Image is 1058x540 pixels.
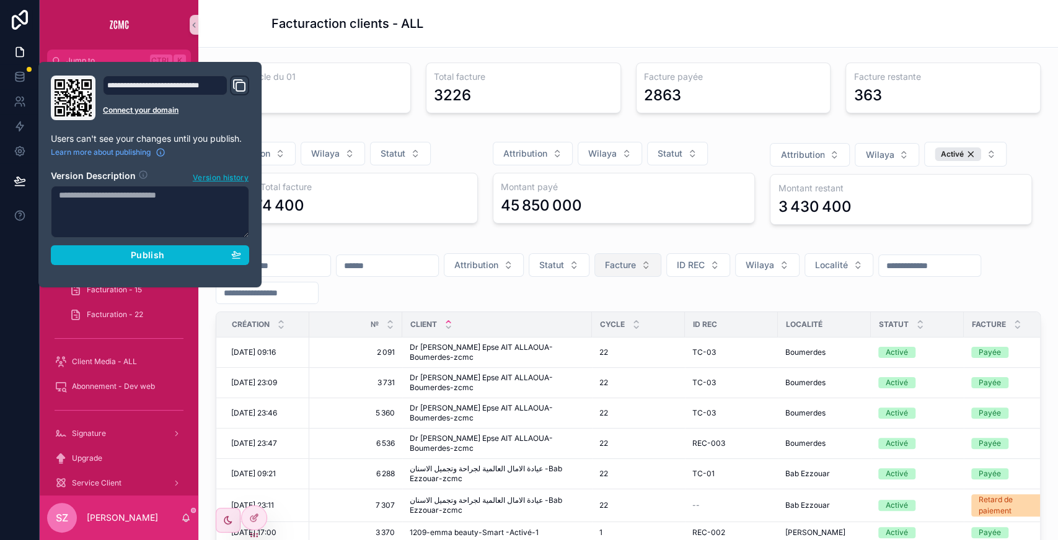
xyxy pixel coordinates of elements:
a: Payée [971,527,1049,538]
span: [DATE] 23:09 [231,378,277,388]
button: Select Button [770,143,850,167]
span: Bab Ezzouar [785,469,830,479]
a: 6 536 [317,438,395,448]
span: Attribution [503,147,547,160]
span: № [371,320,379,329]
h3: Facture payée [644,71,823,83]
button: Select Button [647,142,708,165]
div: 363 [853,85,881,105]
h3: Total facture [434,71,613,83]
span: TC-03 [692,408,716,418]
span: [DATE] 09:21 [231,469,276,479]
button: Select Button [805,253,873,277]
a: [DATE] 09:21 [231,469,302,479]
h3: Montant Total facture [224,181,470,193]
span: Publish [131,250,164,261]
span: Client [410,320,437,329]
a: Boumerdes [785,408,863,418]
a: 1209-emma beauty-Smart -Activé-1 [410,528,584,538]
a: Connect your domain [103,105,249,115]
a: Payée [971,377,1049,388]
span: Création [232,320,270,329]
span: Wilaya [865,149,894,161]
span: [PERSON_NAME] [785,528,845,538]
a: Facturation - 22 [62,303,191,326]
span: 1209-emma beauty-Smart -Activé-1 [410,528,539,538]
a: [DATE] 23:09 [231,378,302,388]
div: 45 850 000 [501,196,582,216]
button: Select Button [444,253,524,277]
span: Statut [381,147,405,160]
button: Select Button [529,253,589,277]
a: Dr [PERSON_NAME] Epse AIT ALLAOUA-Boumerdes-zcmc [410,433,584,453]
a: [DATE] 23:11 [231,500,302,510]
div: 3 430 400 [778,197,851,217]
span: Upgrade [72,453,102,463]
a: TC-03 [692,408,770,418]
a: [DATE] 23:47 [231,438,302,448]
a: TC-01 [692,469,770,479]
p: Users can't see your changes until you publish. [51,133,249,145]
span: Boumerdes [785,347,826,357]
a: Activé [878,527,956,538]
span: REC-002 [692,528,725,538]
span: 22 [599,438,608,448]
div: Payée [979,527,1001,538]
a: 2 091 [317,347,395,357]
div: Activé [886,347,908,358]
span: Version history [193,170,249,183]
span: [DATE] 17:00 [231,528,276,538]
a: 22 [599,500,677,510]
button: Unselect ACTIVE [935,147,981,161]
a: Facturation - 15 [62,279,191,301]
span: Localité [815,259,848,271]
h2: Version Description [51,170,136,183]
a: Learn more about publishing [51,147,165,157]
a: Payée [971,438,1049,449]
a: Retard de paiement [971,494,1049,516]
a: Dr [PERSON_NAME] Epse AIT ALLAOUA-Boumerdes-zcmc [410,373,584,393]
button: Select Button [578,142,642,165]
span: Boumerdes [785,408,826,418]
button: Select Button [301,142,365,165]
a: 7 307 [317,500,395,510]
span: Signature [72,429,106,438]
div: Domain and Custom Link [103,76,249,120]
a: Upgrade [47,447,191,469]
span: 22 [599,408,608,418]
span: Statut [658,147,682,160]
a: Payée [971,468,1049,479]
a: Bab Ezzouar [785,500,863,510]
h1: Facturaction clients - ALL [271,15,423,32]
a: Bab Ezzouar [785,469,863,479]
a: Payée [971,407,1049,419]
span: [DATE] 23:11 [231,500,274,510]
a: 6 288 [317,469,395,479]
button: Select Button [493,142,573,165]
button: Version history [192,170,249,183]
span: 22 [599,347,608,357]
div: Activé [886,527,908,538]
a: 22 [599,438,677,448]
a: [DATE] 09:16 [231,347,302,357]
button: Select Button [855,143,919,167]
span: Statut [539,259,564,271]
span: TC-03 [692,347,716,357]
h3: Montant restant [778,182,1024,194]
a: Client Media - ALL [47,351,191,373]
span: K [175,56,185,66]
a: [DATE] 23:46 [231,408,302,418]
span: Attribution [780,149,824,161]
span: Boumerdes [785,438,826,448]
a: 22 [599,408,677,418]
div: Payée [979,468,1001,479]
h3: Montant payé [501,181,747,193]
span: Wilaya [311,147,340,160]
a: Dr [PERSON_NAME] Epse AIT ALLAOUA-Boumerdes-zcmc [410,403,584,423]
span: Client Media - ALL [72,357,137,367]
a: [DATE] 17:00 [231,528,302,538]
